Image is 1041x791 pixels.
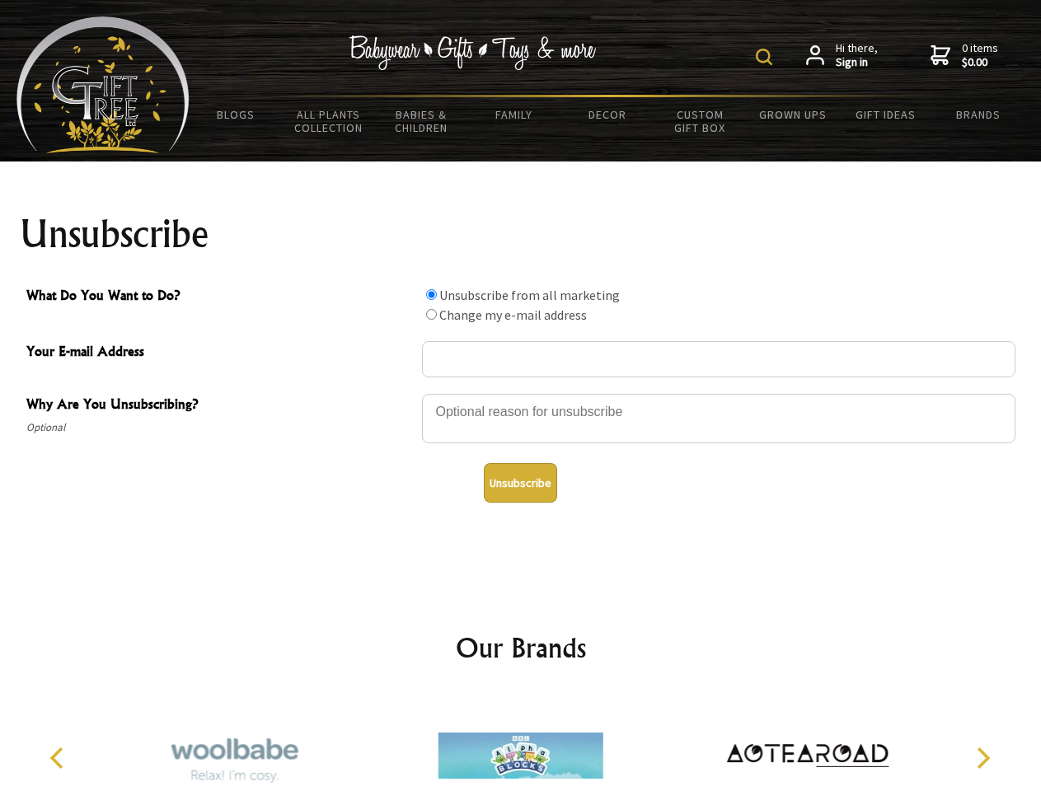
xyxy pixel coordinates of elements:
[426,289,437,300] input: What Do You Want to Do?
[16,16,190,153] img: Babyware - Gifts - Toys and more...
[931,41,998,70] a: 0 items$0.00
[439,307,587,323] label: Change my e-mail address
[26,418,414,438] span: Optional
[962,55,998,70] strong: $0.00
[26,394,414,418] span: Why Are You Unsubscribing?
[375,97,468,145] a: Babies & Children
[756,49,772,65] img: product search
[468,97,561,132] a: Family
[484,463,557,503] button: Unsubscribe
[746,97,839,132] a: Grown Ups
[283,97,376,145] a: All Plants Collection
[422,341,1015,377] input: Your E-mail Address
[33,628,1009,667] h2: Our Brands
[560,97,654,132] a: Decor
[20,214,1022,254] h1: Unsubscribe
[26,285,414,309] span: What Do You Want to Do?
[836,41,878,70] span: Hi there,
[41,740,77,776] button: Previous
[26,341,414,365] span: Your E-mail Address
[962,40,998,70] span: 0 items
[836,55,878,70] strong: Sign in
[349,35,597,70] img: Babywear - Gifts - Toys & more
[806,41,878,70] a: Hi there,Sign in
[654,97,747,145] a: Custom Gift Box
[190,97,283,132] a: BLOGS
[439,287,620,303] label: Unsubscribe from all marketing
[422,394,1015,443] textarea: Why Are You Unsubscribing?
[839,97,932,132] a: Gift Ideas
[964,740,1001,776] button: Next
[932,97,1025,132] a: Brands
[426,309,437,320] input: What Do You Want to Do?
